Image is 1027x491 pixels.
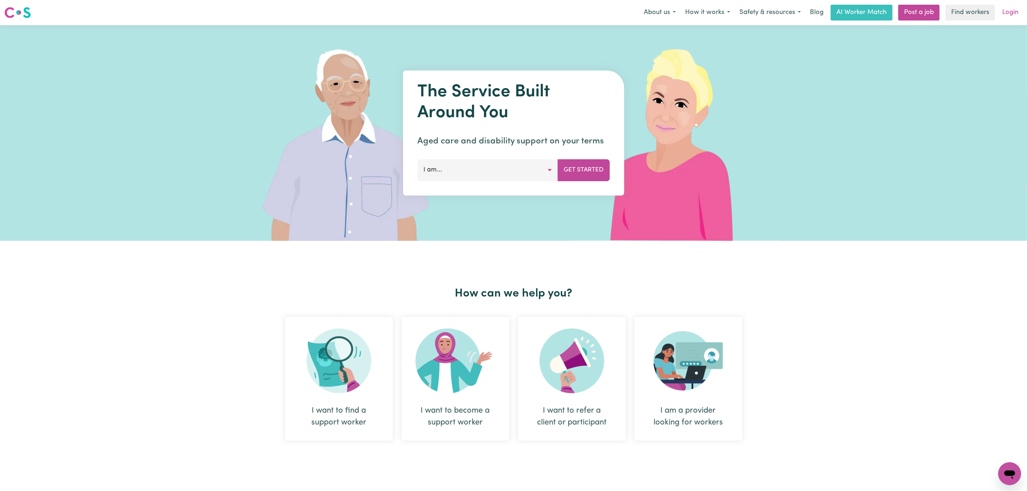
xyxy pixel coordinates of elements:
[302,405,376,428] div: I want to find a support worker
[735,5,806,20] button: Safety & resources
[417,135,610,148] p: Aged care and disability support on your terms
[4,4,31,21] a: Careseekers logo
[831,5,893,20] a: AI Worker Match
[806,5,828,20] a: Blog
[634,317,742,441] div: I am a provider looking for workers
[281,287,747,300] h2: How can we help you?
[285,317,393,441] div: I want to find a support worker
[417,82,610,123] h1: The Service Built Around You
[417,159,558,181] button: I am...
[535,405,609,428] div: I want to refer a client or participant
[652,405,725,428] div: I am a provider looking for workers
[898,5,940,20] a: Post a job
[558,159,610,181] button: Get Started
[4,6,31,19] img: Careseekers logo
[540,329,604,393] img: Refer
[518,317,626,441] div: I want to refer a client or participant
[639,5,680,20] button: About us
[416,329,495,393] img: Become Worker
[680,5,735,20] button: How it works
[654,329,723,393] img: Provider
[998,462,1021,485] iframe: Button to launch messaging window, conversation in progress
[307,329,371,393] img: Search
[998,5,1023,20] a: Login
[419,405,492,428] div: I want to become a support worker
[945,5,995,20] a: Find workers
[402,317,509,441] div: I want to become a support worker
